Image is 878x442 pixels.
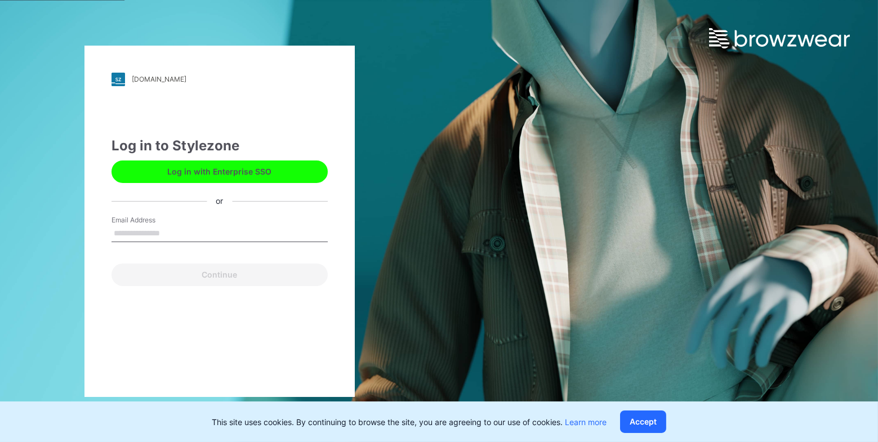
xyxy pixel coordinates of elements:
[565,417,607,427] a: Learn more
[112,73,125,86] img: stylezone-logo.562084cfcfab977791bfbf7441f1a819.svg
[709,28,850,48] img: browzwear-logo.e42bd6dac1945053ebaf764b6aa21510.svg
[212,416,607,428] p: This site uses cookies. By continuing to browse the site, you are agreeing to our use of cookies.
[207,195,232,207] div: or
[112,136,328,156] div: Log in to Stylezone
[112,160,328,183] button: Log in with Enterprise SSO
[112,73,328,86] a: [DOMAIN_NAME]
[620,410,666,433] button: Accept
[132,75,186,83] div: [DOMAIN_NAME]
[112,215,190,225] label: Email Address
